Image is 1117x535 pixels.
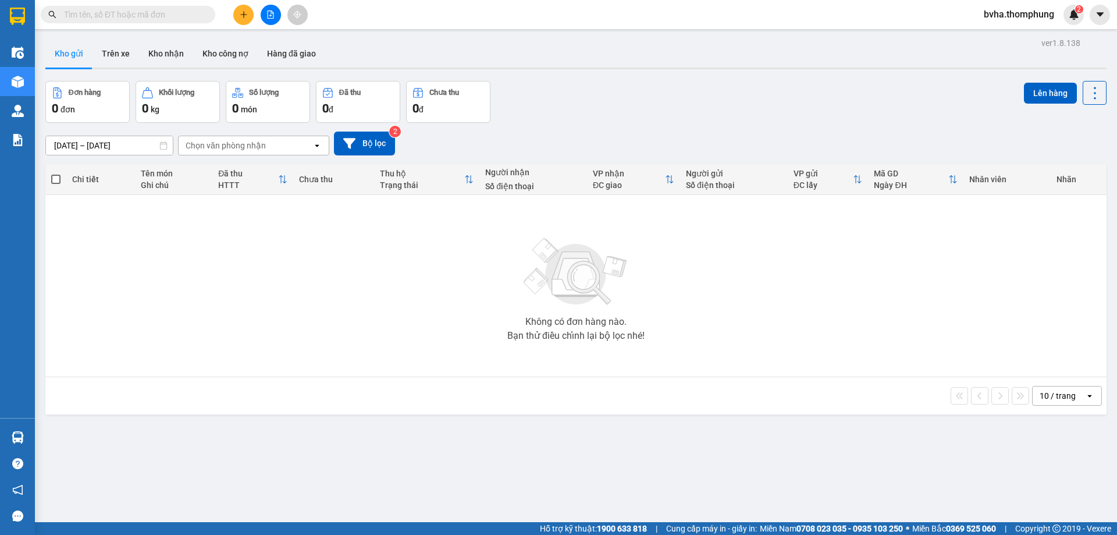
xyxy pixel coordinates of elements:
span: search [48,10,56,19]
div: Chưa thu [429,88,459,97]
span: Miền Bắc [912,522,996,535]
img: warehouse-icon [12,47,24,59]
input: Select a date range. [46,136,173,155]
div: VP gửi [794,169,853,178]
div: Bạn thử điều chỉnh lại bộ lọc nhé! [507,331,645,341]
th: Toggle SortBy [868,164,963,195]
span: kg [151,105,159,114]
strong: 1900 633 818 [597,524,647,533]
button: Số lượng0món [226,81,310,123]
div: Tên món [141,169,207,178]
div: Số điện thoại [485,182,581,191]
button: Chưa thu0đ [406,81,490,123]
div: Số lượng [249,88,279,97]
th: Toggle SortBy [374,164,479,195]
div: Không có đơn hàng nào. [525,317,627,327]
strong: 0369 525 060 [946,524,996,533]
button: Khối lượng0kg [136,81,220,123]
span: 0 [232,101,239,115]
img: warehouse-icon [12,431,24,444]
div: Đã thu [339,88,361,97]
button: Kho công nợ [193,40,258,68]
img: warehouse-icon [12,105,24,117]
button: Đơn hàng0đơn [45,81,130,123]
span: Miền Nam [760,522,903,535]
img: icon-new-feature [1069,9,1079,20]
div: Ngày ĐH [874,180,948,190]
div: Người gửi [686,169,782,178]
div: HTTT [218,180,278,190]
span: notification [12,484,23,495]
button: plus [233,5,254,25]
div: Chọn văn phòng nhận [186,140,266,151]
button: Kho gửi [45,40,93,68]
button: Bộ lọc [334,132,395,155]
div: ver 1.8.138 [1041,37,1080,49]
span: question-circle [12,458,23,469]
button: Lên hàng [1024,83,1077,104]
div: Chi tiết [72,175,129,184]
span: đ [329,105,333,114]
sup: 2 [1075,5,1083,13]
img: logo-vxr [10,8,25,25]
span: file-add [266,10,275,19]
span: 0 [412,101,419,115]
div: ĐC lấy [794,180,853,190]
div: Đơn hàng [69,88,101,97]
span: | [656,522,657,535]
div: Đã thu [218,169,278,178]
span: aim [293,10,301,19]
svg: open [312,141,322,150]
div: Mã GD [874,169,948,178]
span: message [12,511,23,522]
th: Toggle SortBy [587,164,680,195]
div: Nhãn [1056,175,1101,184]
div: VP nhận [593,169,665,178]
div: 10 / trang [1040,390,1076,402]
div: Nhân viên [969,175,1044,184]
div: Thu hộ [380,169,464,178]
button: caret-down [1090,5,1110,25]
span: đơn [61,105,75,114]
span: plus [240,10,248,19]
span: caret-down [1095,9,1105,20]
div: Khối lượng [159,88,194,97]
div: Ghi chú [141,180,207,190]
div: ĐC giao [593,180,665,190]
div: Số điện thoại [686,180,782,190]
button: aim [287,5,308,25]
img: svg+xml;base64,PHN2ZyBjbGFzcz0ibGlzdC1wbHVnX19zdmciIHhtbG5zPSJodHRwOi8vd3d3LnczLm9yZy8yMDAwL3N2Zy... [518,231,634,313]
button: Trên xe [93,40,139,68]
th: Toggle SortBy [788,164,869,195]
span: copyright [1052,525,1061,533]
span: 0 [322,101,329,115]
span: đ [419,105,424,114]
sup: 2 [389,126,401,137]
button: Hàng đã giao [258,40,325,68]
button: Đã thu0đ [316,81,400,123]
button: Kho nhận [139,40,193,68]
th: Toggle SortBy [212,164,293,195]
span: bvha.thomphung [974,7,1063,22]
span: 0 [142,101,148,115]
span: 0 [52,101,58,115]
img: warehouse-icon [12,76,24,88]
span: | [1005,522,1006,535]
svg: open [1085,391,1094,401]
span: Hỗ trợ kỹ thuật: [540,522,647,535]
span: 2 [1077,5,1081,13]
img: solution-icon [12,134,24,146]
span: ⚪️ [906,526,909,531]
span: Cung cấp máy in - giấy in: [666,522,757,535]
button: file-add [261,5,281,25]
div: Người nhận [485,168,581,177]
span: món [241,105,257,114]
div: Trạng thái [380,180,464,190]
strong: 0708 023 035 - 0935 103 250 [796,524,903,533]
div: Chưa thu [299,175,368,184]
input: Tìm tên, số ĐT hoặc mã đơn [64,8,201,21]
